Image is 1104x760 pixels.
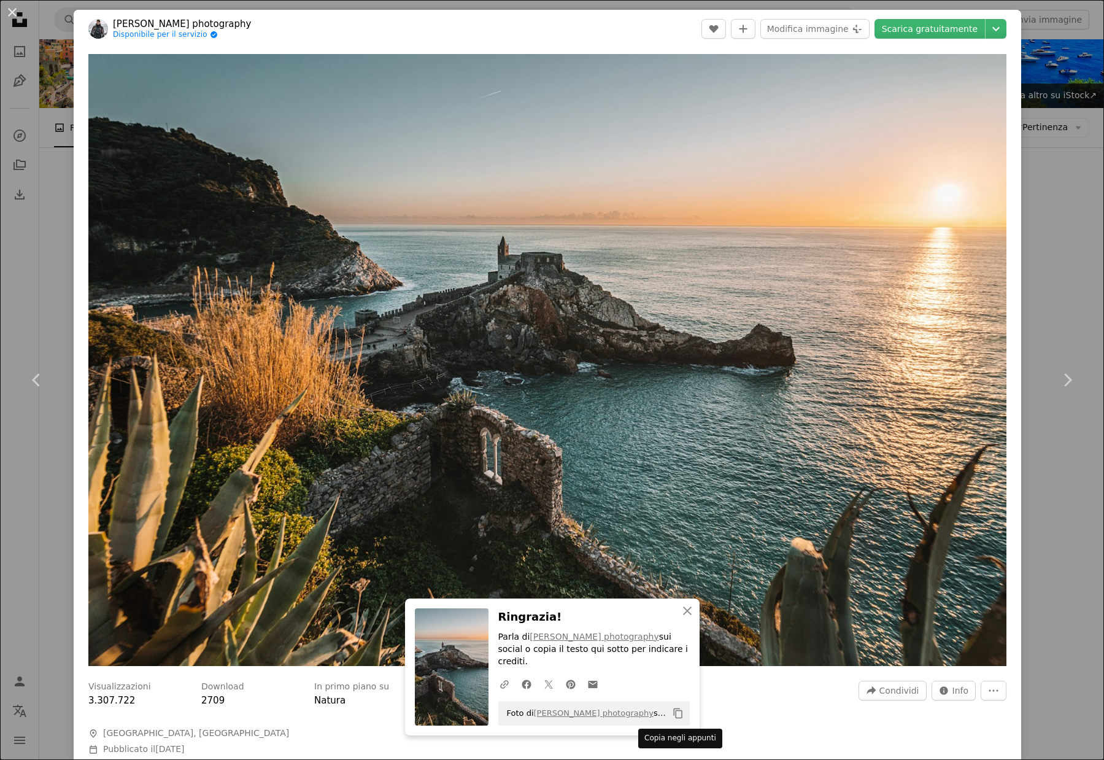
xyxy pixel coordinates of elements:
time: 15 novembre 2020 alle ore 15:56:15 CET [155,744,184,754]
button: Condividi questa immagine [859,681,927,700]
button: Aggiungi alla Collezione [731,19,755,39]
h3: Visualizzazioni [88,681,151,693]
button: Statistiche su questa immagine [932,681,976,700]
button: Ingrandisci questa immagine [88,54,1006,666]
button: Scegli le dimensioni del download [986,19,1006,39]
span: 2709 [201,695,225,706]
span: [GEOGRAPHIC_DATA], [GEOGRAPHIC_DATA] [103,727,289,740]
a: Natura [314,695,345,706]
a: [PERSON_NAME] photography [530,632,658,642]
h3: In primo piano su [314,681,389,693]
button: Copia negli appunti [668,703,689,724]
button: Modifica immagine [760,19,870,39]
a: Condividi per email [582,672,604,696]
a: Condividi su Twitter [538,672,560,696]
a: Condividi su Pinterest [560,672,582,696]
span: Pubblicato il [103,744,185,754]
span: Info [952,681,969,700]
a: Disponibile per il servizio [113,30,251,40]
button: Mi piace [701,19,726,39]
a: Condividi su Facebook [515,672,538,696]
span: Condividi [879,681,919,700]
img: Formazione rocciosa marrone sul mare durante il giorno [88,54,1006,666]
h3: Ringrazia! [498,608,690,626]
a: Avanti [1030,321,1104,439]
a: [PERSON_NAME] photography [113,18,251,30]
a: [PERSON_NAME] photography [534,708,654,718]
span: 3.307.722 [88,695,135,706]
p: Parla di sui social o copia il testo qui sotto per indicare i crediti. [498,631,690,668]
a: Scarica gratuitamente [874,19,985,39]
img: Vai al profilo di Federico Di Dio photography [88,19,108,39]
button: Altre azioni [981,681,1006,700]
span: Foto di su [501,704,668,723]
div: Copia negli appunti [638,729,722,748]
h3: Download [201,681,244,693]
